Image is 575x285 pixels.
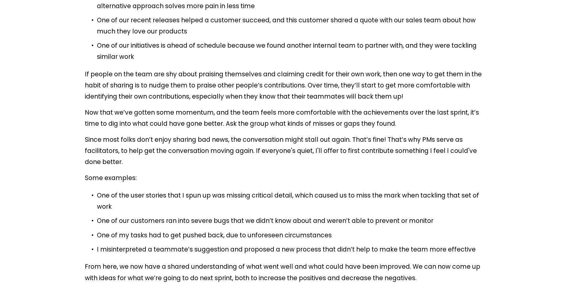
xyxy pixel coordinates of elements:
p: I misinterpreted a teammate’s suggestion and proposed a new process that didn’t help to make the ... [97,244,490,255]
p: Some examples: [85,172,490,183]
p: If people on the team are shy about praising themselves and claiming credit for their own work, t... [85,68,490,102]
p: Now that we’ve gotten some momentum, and the team feels more comfortable with the achievements ov... [85,107,490,129]
p: One of our customers ran into severe bugs that we didn’t know about and weren’t able to prevent o... [97,215,490,226]
p: One of our initiatives is ahead of schedule because we found another internal team to partner wit... [97,40,490,62]
p: From here, we now have a shared understanding of what went well and what could have been improved... [85,261,490,283]
p: One of our recent releases helped a customer succeed, and this customer shared a quote with our s... [97,14,490,37]
p: One of the user stories that I spun up was missing critical detail, which caused us to miss the m... [97,190,490,212]
p: Since most folks don’t enjoy sharing bad news, the conversation might stall out again. That’s fin... [85,134,490,167]
p: One of my tasks had to get pushed back, due to unforeseen circumstances [97,230,490,241]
